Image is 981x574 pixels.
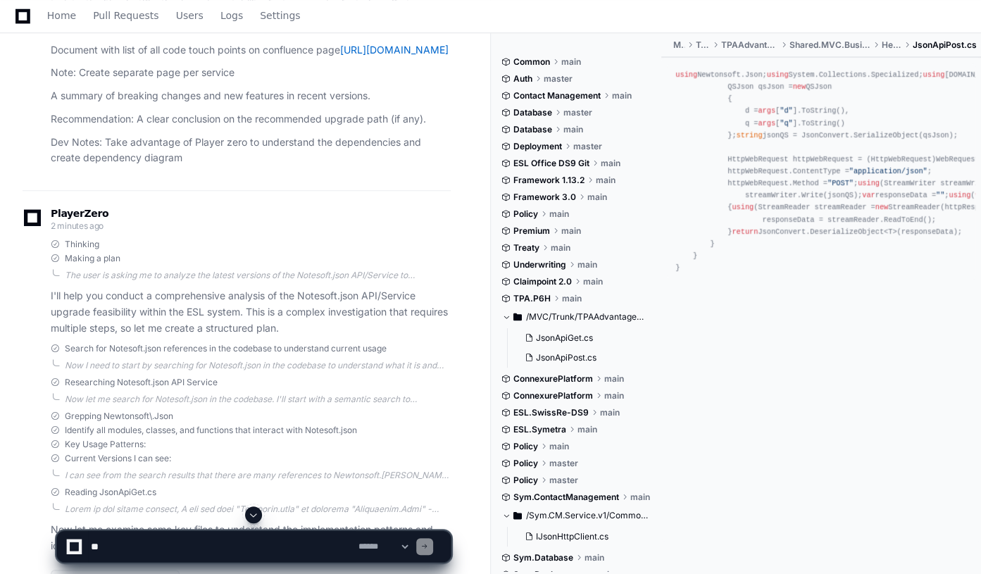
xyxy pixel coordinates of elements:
span: Helpers [881,39,901,51]
span: Policy [513,475,538,486]
span: main [551,242,570,254]
span: main [596,175,616,186]
p: A summary of breaking changes and new features in recent versions. [51,88,451,104]
p: Recommendation: A clear conclusion on the recommended upgrade path (if any). [51,111,451,127]
span: Claimpoint 2.0 [513,276,572,287]
span: using [767,70,789,79]
span: args [758,106,775,115]
span: args [758,119,775,127]
span: string [737,131,763,139]
span: Identify all modules, classes, and functions that interact with Notesoft.json [65,425,357,436]
span: Database [513,124,552,135]
div: Newtonsoft.Json; System.Collections.Specialized; [DOMAIN_NAME]; [DOMAIN_NAME]; xChangeCentre.MVC.... [675,69,967,274]
span: Trunk [696,39,710,51]
span: Auth [513,73,532,85]
span: main [563,124,583,135]
svg: Directory [513,308,522,325]
span: Search for Notesoft.json references in the codebase to understand current usage [65,343,387,354]
p: Dev Notes: Take advantage of Player zero to understand the dependencies and create dependency dia... [51,135,451,167]
span: new [875,203,888,211]
span: master [549,458,578,469]
span: Grepping Newtonsoft\.Json [65,411,173,422]
button: JsonApiGet.cs [519,328,643,348]
span: Pull Requests [93,11,158,20]
span: using [858,179,880,187]
span: main [577,424,597,435]
span: PlayerZero [51,209,108,218]
span: Making a plan [65,253,120,264]
span: ConnexurePlatform [513,390,593,401]
span: Settings [260,11,300,20]
p: I'll help you conduct a comprehensive analysis of the Notesoft.json API/Service upgrade feasibili... [51,288,451,336]
span: Framework 3.0 [513,192,576,203]
span: TPA.P6H [513,293,551,304]
span: var [862,191,875,199]
span: 2 minutes ago [51,220,104,231]
span: master [549,475,578,486]
div: I can see from the search results that there are many references to Newtonsoft.[PERSON_NAME] (whi... [65,470,451,481]
span: ESL Office DS9 Git [513,158,589,169]
button: /Sym.CM.Service.v1/CommonLibrariesForNetCompact.MVC [502,504,651,527]
span: using [923,70,945,79]
span: Home [47,11,76,20]
span: master [544,73,573,85]
span: JsonApiPost.cs [913,39,977,51]
span: main [561,225,581,237]
div: Now let me search for Notesoft.json in the codebase. I'll start with a semantic search to underst... [65,394,451,405]
span: main [601,158,620,169]
span: ESL.SwissRe-DS9 [513,407,589,418]
span: Shared.MVC.BusinessLogic [789,39,870,51]
span: new [793,82,806,91]
span: MVC [673,39,685,51]
span: using [949,191,970,199]
span: "q" [780,119,792,127]
span: ESL.Symetra [513,424,566,435]
button: /MVC/Trunk/TPAAdvantageMVC/Shared.MVC.BusinessLogic/Helpers [502,306,651,328]
div: Now I need to start by searching for Notesoft.json in the codebase to understand what it is and h... [65,360,451,371]
span: main [587,192,607,203]
span: main [612,90,632,101]
span: main [604,373,624,385]
span: main [630,492,650,503]
span: Premium [513,225,550,237]
span: main [549,208,569,220]
button: JsonApiPost.cs [519,348,643,368]
span: main [561,56,581,68]
span: JsonApiPost.cs [536,352,596,363]
span: Framework 1.13.2 [513,175,585,186]
span: "application/json" [849,167,927,175]
span: Common [513,56,550,68]
span: Researching Notesoft.json API Service [65,377,218,388]
span: "d" [780,106,792,115]
span: "POST" [827,179,854,187]
span: main [549,441,569,452]
p: Note: Create separate page per service [51,65,451,81]
div: Lorem ip dol sitame consect, A eli sed doei "Temporin.utla" et dolorema "Aliquaenim.Admi" - veni ... [65,504,451,515]
p: Document with list of all code touch points on confluence page [51,42,451,58]
span: TPAAdvantageMVC [721,39,778,51]
span: /MVC/Trunk/TPAAdvantageMVC/Shared.MVC.BusinessLogic/Helpers [526,311,651,323]
span: Current Versions I can see: [65,453,171,464]
span: ConnexurePlatform [513,373,593,385]
span: JsonApiGet.cs [536,332,593,344]
span: using [732,203,754,211]
span: main [562,293,582,304]
span: Treaty [513,242,539,254]
span: Users [176,11,204,20]
span: Policy [513,441,538,452]
span: Contact Management [513,90,601,101]
span: master [573,141,602,152]
div: The user is asking me to analyze the latest versions of the Notesoft.json API/Service to determin... [65,270,451,281]
span: Policy [513,458,538,469]
span: using [675,70,697,79]
span: main [583,276,603,287]
span: master [563,107,592,118]
span: main [577,259,597,270]
span: Sym.ContactManagement [513,492,619,503]
span: "" [936,191,944,199]
span: Logs [220,11,243,20]
span: return [732,227,758,236]
span: main [604,390,624,401]
span: Deployment [513,141,562,152]
span: Thinking [65,239,99,250]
